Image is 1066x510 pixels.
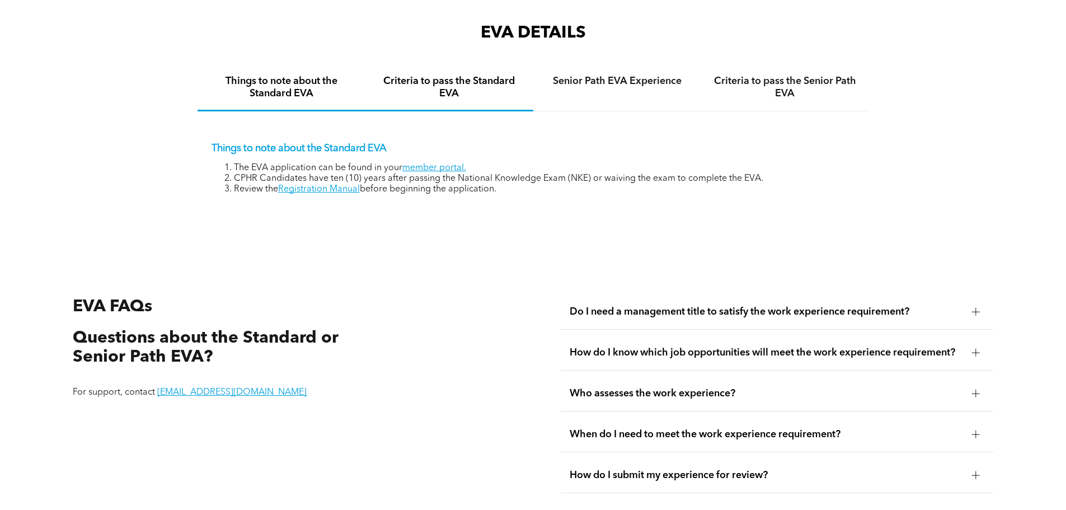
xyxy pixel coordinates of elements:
h4: Senior Path EVA Experience [543,75,691,87]
li: Review the before beginning the application. [234,184,855,195]
span: EVA DETAILS [481,25,586,41]
li: The EVA application can be found in your [234,163,855,174]
h4: Criteria to pass the Standard EVA [375,75,523,100]
a: member portal. [402,163,466,172]
span: EVA FAQs [73,298,152,315]
h4: Criteria to pass the Senior Path EVA [711,75,859,100]
span: How do I know which job opportunities will meet the work experience requirement? [570,347,963,359]
a: [EMAIL_ADDRESS][DOMAIN_NAME] [157,388,307,397]
span: Do I need a management title to satisfy the work experience requirement? [570,306,963,318]
a: Registration Manual [278,185,360,194]
span: Questions about the Standard or Senior Path EVA? [73,330,339,366]
span: For support, contact [73,388,155,397]
span: When do I need to meet the work experience requirement? [570,428,963,441]
span: How do I submit my experience for review? [570,469,963,481]
span: Who assesses the work experience? [570,387,963,400]
p: Things to note about the Standard EVA [212,142,855,155]
li: CPHR Candidates have ten (10) years after passing the National Knowledge Exam (NKE) or waiving th... [234,174,855,184]
h4: Things to note about the Standard EVA [208,75,355,100]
